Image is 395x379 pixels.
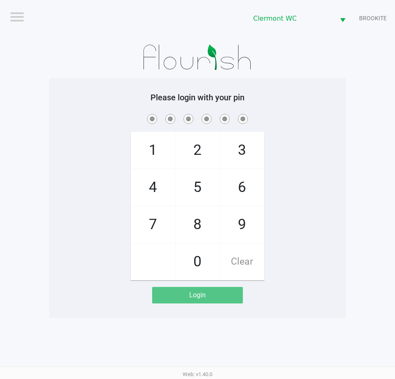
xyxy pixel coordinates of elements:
span: 2 [176,132,219,168]
span: 0 [176,244,219,280]
span: 4 [131,169,175,206]
span: Clermont WC [253,14,330,24]
span: 9 [220,206,264,243]
span: 6 [220,169,264,206]
span: 1 [131,132,175,168]
span: 3 [220,132,264,168]
h5: Please login with your pin [55,92,340,102]
span: 7 [131,206,175,243]
span: 5 [176,169,219,206]
span: BROOKITE [359,14,387,23]
span: Clear [220,244,264,280]
span: Web: v1.40.0 [183,371,212,377]
span: 8 [176,206,219,243]
button: Select [335,9,350,28]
